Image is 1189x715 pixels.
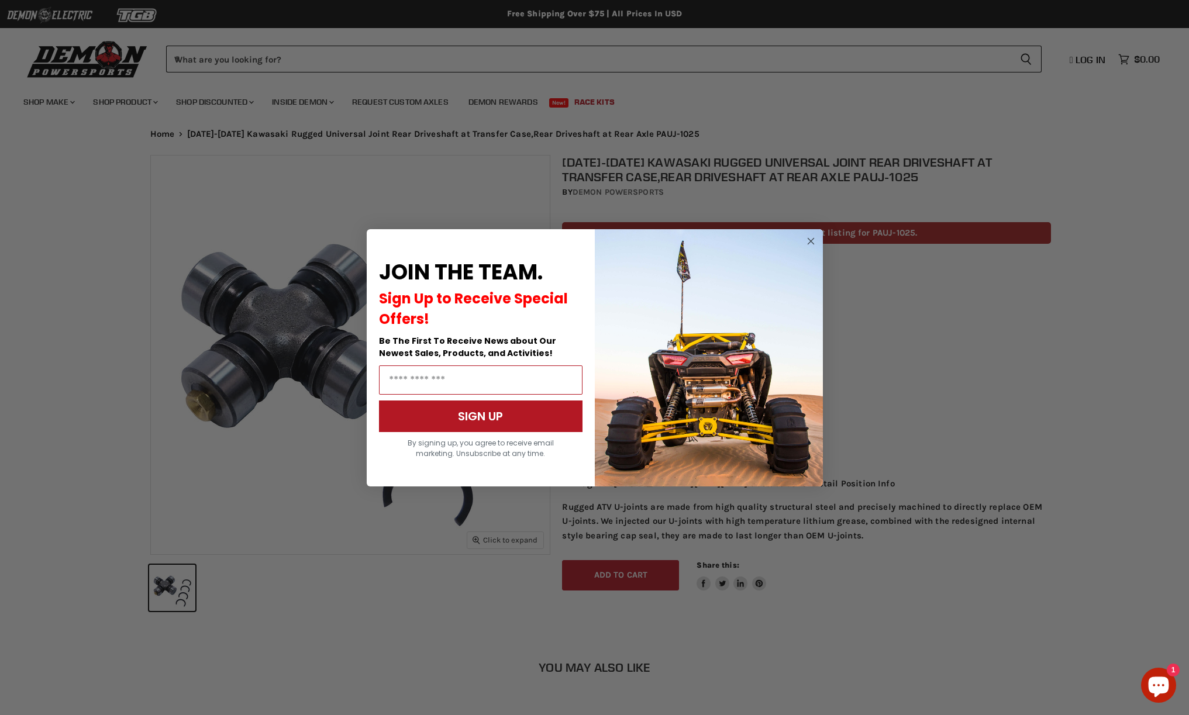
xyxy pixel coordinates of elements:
button: SIGN UP [379,400,583,432]
inbox-online-store-chat: Shopify online store chat [1138,668,1180,706]
button: Close dialog [804,234,818,248]
img: a9095488-b6e7-41ba-879d-588abfab540b.jpeg [595,229,823,486]
span: By signing up, you agree to receive email marketing. Unsubscribe at any time. [408,438,554,458]
span: JOIN THE TEAM. [379,257,543,287]
span: Sign Up to Receive Special Offers! [379,289,568,329]
input: Email Address [379,365,583,395]
span: Be The First To Receive News about Our Newest Sales, Products, and Activities! [379,335,556,359]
